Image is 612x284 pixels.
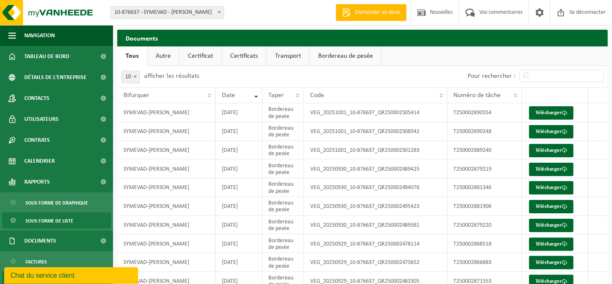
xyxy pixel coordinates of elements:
[529,106,573,120] a: Télécharger
[535,241,562,247] font: Télécharger
[479,9,522,15] font: Vos commentaires
[310,241,420,247] font: VEG_20250929_10-876637_QR250002478114
[269,181,294,194] font: Bordereau de pesée
[26,219,73,224] font: Sous forme de liste
[114,9,212,15] font: 10-876637 - SYMEVAD - [PERSON_NAME]
[529,200,573,213] a: Télécharger
[454,166,492,172] font: T250002879219
[454,203,492,210] font: T250002881906
[24,137,50,143] font: Contrats
[269,125,294,138] font: Bordereau de pesée
[123,203,189,210] font: SYMEVAD-[PERSON_NAME]
[123,92,149,99] font: Bifurquer
[4,266,140,284] iframe: widget de discussion
[123,147,189,154] font: SYMEVAD-[PERSON_NAME]
[121,71,140,83] span: 10
[310,110,420,116] font: VEG_20251001_10-876637_QR250002505414
[111,7,224,18] span: 10-876637 - SYMEVAD - EVIN MALMAISON
[269,237,294,250] font: Bordereau de pesée
[275,53,301,59] font: Transport
[529,256,573,269] a: Télécharger
[2,212,111,228] a: Sous forme de liste
[111,6,224,19] span: 10-876637 - SYMEVAD - EVIN MALMAISON
[355,9,400,15] font: Demander un devis
[269,256,294,269] font: Bordereau de pesée
[468,73,515,80] font: Pour rechercher :
[24,54,69,60] font: Tableau de bord
[222,203,238,210] font: [DATE]
[454,92,501,99] font: Numéro de tâche
[454,222,492,228] font: T250002879220
[222,166,238,172] font: [DATE]
[336,4,406,21] a: Demander un devis
[144,73,199,79] font: afficher les résultats
[230,53,258,59] font: Certificats
[222,259,238,266] font: [DATE]
[310,166,420,172] font: VEG_20250930_10-876637_QR250002489425
[310,203,420,210] font: VEG_20250930_10-876637_QR250002495423
[24,95,49,102] font: Contacts
[454,184,492,191] font: T250002881346
[529,125,573,138] a: Télécharger
[24,238,56,244] font: Documents
[310,222,420,228] font: VEG_20250930_10-876637_QR250002489581
[26,201,88,206] font: Sous forme de graphique
[123,110,189,116] font: SYMEVAD-[PERSON_NAME]
[535,185,562,190] font: Télécharger
[123,128,189,135] font: SYMEVAD-[PERSON_NAME]
[529,144,573,157] a: Télécharger
[222,241,238,247] font: [DATE]
[24,158,55,164] font: Calendrier
[269,162,294,175] font: Bordereau de pesée
[535,204,562,209] font: Télécharger
[188,53,213,59] font: Certificat
[269,219,294,232] font: Bordereau de pesée
[123,166,189,172] font: SYMEVAD-[PERSON_NAME]
[535,260,562,265] font: Télécharger
[126,53,139,59] font: Tous
[569,9,606,15] font: Se déconnecter
[123,241,189,247] font: SYMEVAD-[PERSON_NAME]
[310,92,324,99] font: Code
[535,279,562,284] font: Télécharger
[454,110,492,116] font: T250002890554
[269,144,294,157] font: Bordereau de pesée
[529,163,573,176] a: Télécharger
[535,223,562,228] font: Télécharger
[24,179,50,185] font: Rapports
[454,128,492,135] font: T250002890248
[156,53,171,59] font: Autre
[535,148,562,153] font: Télécharger
[269,200,294,213] font: Bordereau de pesée
[222,110,238,116] font: [DATE]
[535,166,562,172] font: Télécharger
[222,147,238,154] font: [DATE]
[535,129,562,134] font: Télécharger
[222,184,238,191] font: [DATE]
[222,92,235,99] font: Date
[454,147,492,154] font: T250002889240
[126,36,158,42] font: Documents
[123,184,189,191] font: SYMEVAD-[PERSON_NAME]
[269,92,284,99] font: Taper
[529,219,573,232] a: Télécharger
[24,116,59,123] font: Utilisateurs
[310,128,420,135] font: VEG_20251001_10-876637_QR250002508942
[24,33,55,39] font: Navigation
[122,71,139,83] span: 10
[310,184,420,191] font: VEG_20250930_10-876637_QR250002494076
[318,53,373,59] font: Bordereau de pesée
[310,259,420,266] font: VEG_20250929_10-876637_QR250002473652
[125,74,131,80] font: 10
[269,106,294,119] font: Bordereau de pesée
[310,147,420,154] font: VEG_20251001_10-876637_QR250002501283
[454,259,492,266] font: T250002866883
[222,222,238,228] font: [DATE]
[535,110,562,115] font: Télécharger
[123,222,189,228] font: SYMEVAD-[PERSON_NAME]
[24,74,87,81] font: Détails de l'entreprise
[529,238,573,251] a: Télécharger
[2,194,111,210] a: Sous forme de graphique
[123,259,189,266] font: SYMEVAD-[PERSON_NAME]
